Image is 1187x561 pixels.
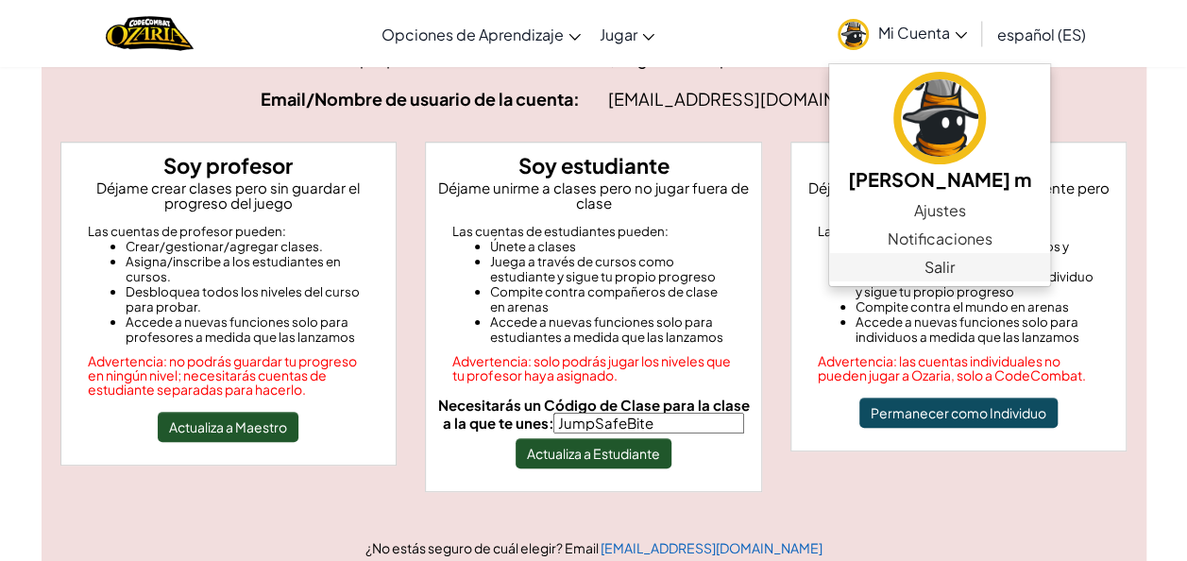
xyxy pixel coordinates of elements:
strong: Email/Nombre de usuario de la cuenta: [261,88,580,110]
input: Necesitarás un Código de Clase para la clase a la que te unes: [553,413,744,433]
li: Asigna/inscribe a los estudiantes en cursos. [126,254,370,284]
img: Home [106,14,194,53]
li: Accede a nuevas funciones solo para individuos a medida que las lanzamos [856,314,1100,345]
span: Notificaciones [888,228,992,250]
div: Las cuentas individuales pueden: [818,224,1100,239]
a: español (ES) [988,8,1095,59]
span: Necesitarás un Código de Clase para la clase a la que te unes: [437,396,749,432]
button: Actualiza a Maestro [158,412,298,442]
span: Mi Cuenta [878,23,967,42]
a: Opciones de Aprendizaje [372,8,590,59]
h5: [PERSON_NAME] m [848,164,1031,194]
div: Advertencia: no podrás guardar tu progreso en ningún nivel; necesitarás cuentas de estudiante sep... [88,354,370,397]
span: Jugar [600,25,637,44]
a: Notificaciones [829,225,1050,253]
a: Salir [829,253,1050,281]
li: Crear/gestionar/agregar clases. [126,239,370,254]
button: Permanecer como Individuo [859,398,1058,428]
a: [EMAIL_ADDRESS][DOMAIN_NAME] [601,539,822,556]
li: Desbloquea todos los niveles del curso para probar. [126,284,370,314]
li: Únete a clases [490,239,735,254]
strong: Soy estudiante [517,152,669,178]
li: Accede a nuevas funciones solo para estudiantes a medida que las lanzamos [490,314,735,345]
div: Advertencia: solo podrás jugar los niveles que tu profesor haya asignado. [452,354,735,382]
span: [EMAIL_ADDRESS][DOMAIN_NAME] [608,88,903,110]
span: español (ES) [997,25,1086,44]
a: Jugar [590,8,664,59]
li: Compite contra compañeros de clase en arenas [490,284,735,314]
div: Advertencia: las cuentas individuales no pueden jugar a Ozaria, solo a CodeCombat. [818,354,1100,382]
a: Mi Cuenta [828,4,976,63]
li: Juega a través de cursos como estudiante y sigue tu propio progreso [490,254,735,284]
p: Déjame jugar de manera independiente pero no unirme a clases [799,180,1119,211]
a: Ozaria by CodeCombat logo [106,14,194,53]
p: Déjame unirme a clases pero no jugar fuera de clase [433,180,754,211]
li: Compite contra el mundo en arenas [856,299,1100,314]
a: [PERSON_NAME] m [829,69,1050,196]
img: avatar [838,19,869,50]
div: Las cuentas de profesor pueden: [88,224,370,239]
img: avatar [893,72,986,164]
div: Las cuentas de estudiantes pueden: [452,224,735,239]
a: Ajustes [829,196,1050,225]
li: Accede a nuevas funciones solo para profesores a medida que las lanzamos [126,314,370,345]
strong: Soy profesor [163,152,293,178]
span: Opciones de Aprendizaje [382,25,564,44]
button: Actualiza a Estudiante [516,438,671,468]
span: ¿No estás seguro de cuál elegir? Email [365,539,601,556]
p: Déjame crear clases pero sin guardar el progreso del juego [69,180,389,211]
